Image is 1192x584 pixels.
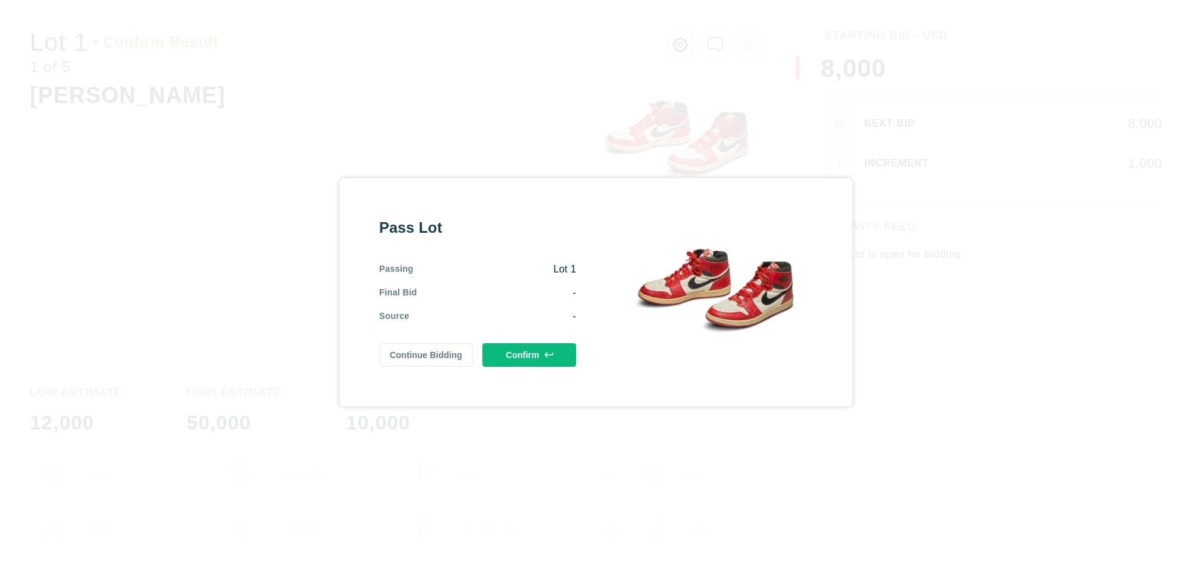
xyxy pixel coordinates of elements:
[417,286,576,300] div: -
[379,218,576,238] div: Pass Lot
[413,263,576,276] div: Lot 1
[379,286,417,300] div: Final Bid
[379,263,413,276] div: Passing
[379,343,473,367] button: Continue Bidding
[409,310,576,323] div: -
[482,343,576,367] button: Confirm
[379,310,410,323] div: Source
